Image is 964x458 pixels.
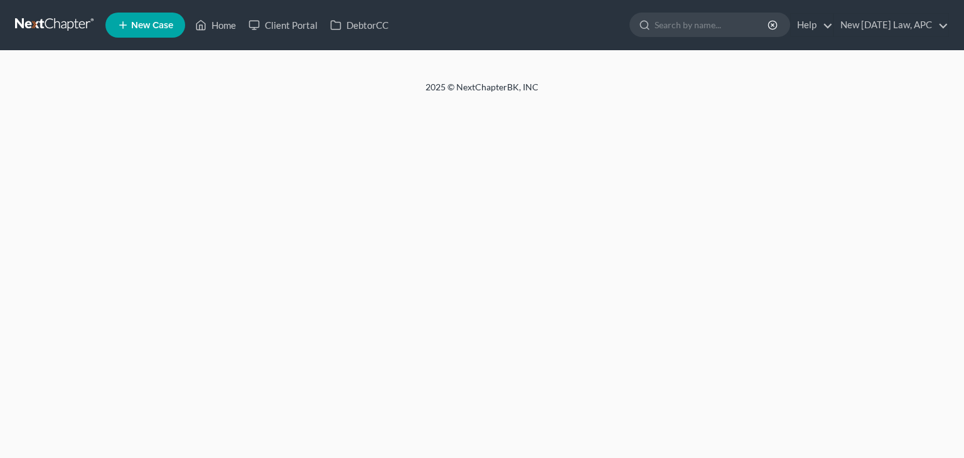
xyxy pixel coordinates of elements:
a: DebtorCC [324,14,395,36]
span: New Case [131,21,173,30]
div: 2025 © NextChapterBK, INC [124,81,840,104]
a: Client Portal [242,14,324,36]
a: Help [791,14,833,36]
a: Home [189,14,242,36]
a: New [DATE] Law, APC [834,14,948,36]
input: Search by name... [655,13,769,36]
